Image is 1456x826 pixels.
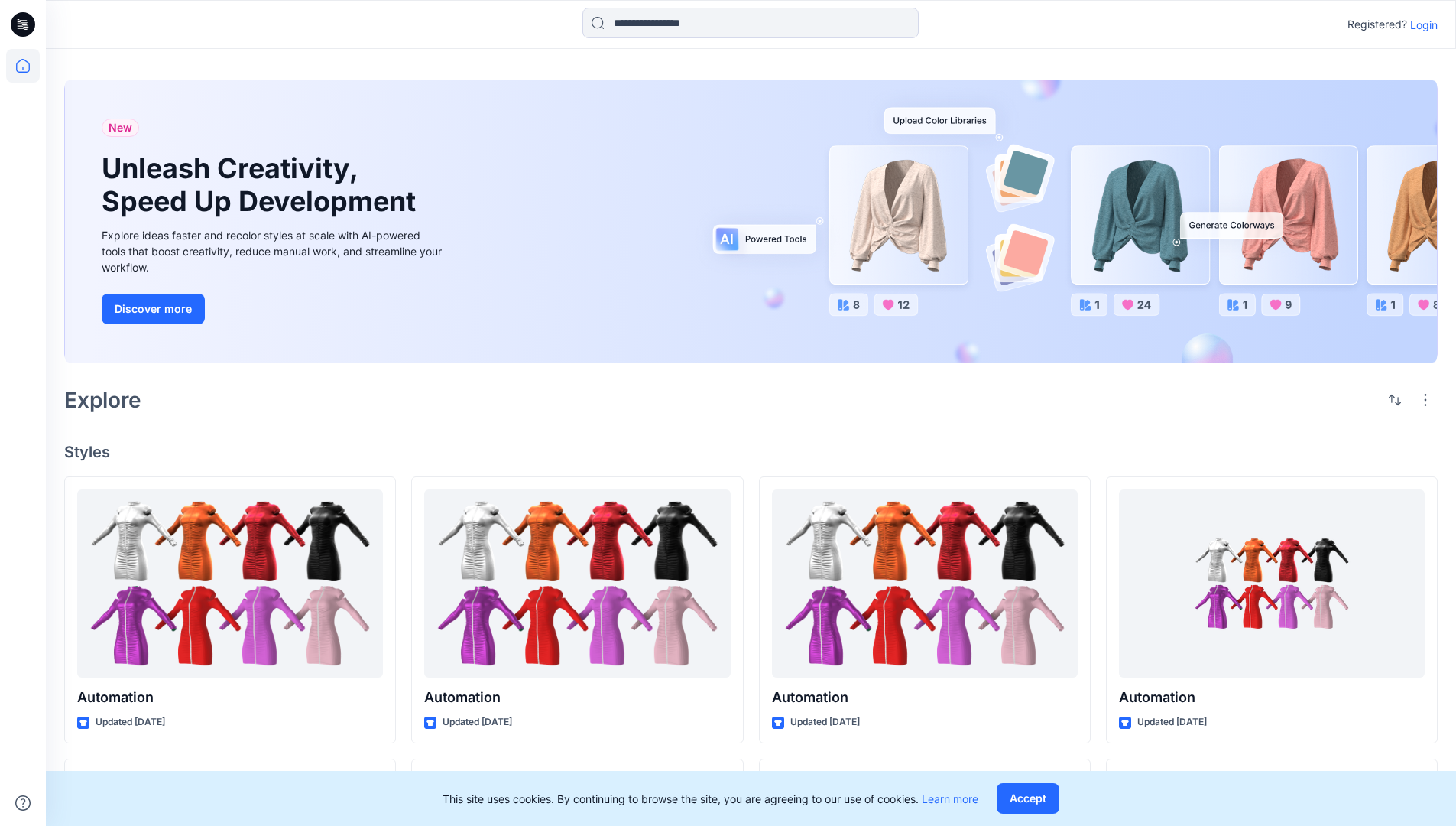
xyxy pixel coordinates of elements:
[102,294,446,324] a: Discover more
[443,791,978,807] p: This site uses cookies. By continuing to browse the site, you are agreeing to our use of cookies.
[64,388,141,412] h2: Explore
[772,687,1078,708] p: Automation
[424,687,730,708] p: Automation
[1410,17,1438,33] p: Login
[1347,15,1407,34] p: Registered?
[102,152,423,218] h1: Unleash Creativity, Speed Up Development
[997,783,1059,814] button: Accept
[443,714,512,730] p: Updated [DATE]
[64,443,1438,461] h4: Styles
[1119,687,1425,708] p: Automation
[102,227,446,275] div: Explore ideas faster and recolor styles at scale with AI-powered tools that boost creativity, red...
[102,294,205,324] button: Discover more
[109,119,132,137] span: New
[790,714,860,730] p: Updated [DATE]
[1137,714,1207,730] p: Updated [DATE]
[424,489,730,678] a: Automation
[77,687,383,708] p: Automation
[1119,489,1425,678] a: Automation
[772,489,1078,678] a: Automation
[922,792,978,805] a: Learn more
[77,489,383,678] a: Automation
[96,714,165,730] p: Updated [DATE]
